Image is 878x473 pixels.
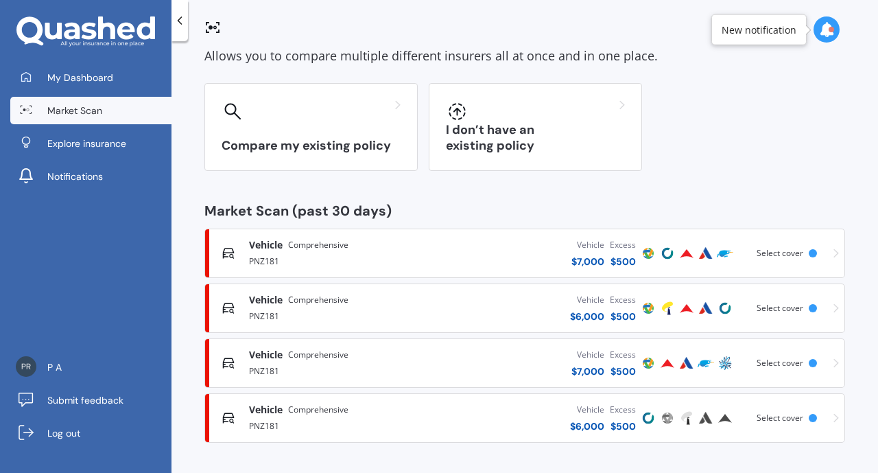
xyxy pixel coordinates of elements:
[288,293,348,307] span: Comprehensive
[249,293,283,307] span: Vehicle
[288,348,348,362] span: Comprehensive
[610,348,636,362] div: Excess
[204,204,845,218] div: Market Scan (past 30 days)
[610,310,636,323] div: $ 500
[570,403,604,417] div: Vehicle
[659,300,676,316] img: Tower
[204,46,845,67] div: Allows you to compare multiple different insurers all at once and in one place.
[249,238,283,252] span: Vehicle
[570,310,604,323] div: $ 6,000
[288,403,348,417] span: Comprehensive
[10,64,171,91] a: My Dashboard
[204,229,845,278] a: VehicleComprehensivePNZ181Vehicle$7,000Excess$500ProtectaCoveProvidentAutosureTrade Me InsuranceS...
[570,419,604,433] div: $ 6,000
[47,170,103,183] span: Notifications
[10,387,171,414] a: Submit feedback
[640,410,656,426] img: Cove
[640,355,656,371] img: Protecta
[659,410,676,426] img: Protecta
[571,348,604,362] div: Vehicle
[249,403,283,417] span: Vehicle
[678,245,695,262] img: Provident
[678,410,695,426] img: Tower
[47,137,126,150] span: Explore insurance
[757,357,803,369] span: Select cover
[610,238,636,252] div: Excess
[722,23,796,36] div: New notification
[571,255,604,268] div: $ 7,000
[10,130,171,157] a: Explore insurance
[249,348,283,362] span: Vehicle
[698,245,714,262] img: Autosure
[640,245,656,262] img: Protecta
[571,238,604,252] div: Vehicle
[610,255,636,268] div: $ 500
[570,293,604,307] div: Vehicle
[10,97,171,124] a: Market Scan
[717,245,733,262] img: Trade Me Insurance
[47,104,102,117] span: Market Scan
[47,393,123,407] span: Submit feedback
[47,426,80,440] span: Log out
[10,163,171,190] a: Notifications
[717,410,733,426] img: Provident
[659,245,676,262] img: Cove
[571,365,604,378] div: $ 7,000
[640,300,656,316] img: Protecta
[249,307,430,323] div: PNZ181
[288,238,348,252] span: Comprehensive
[222,138,401,154] h3: Compare my existing policy
[757,412,803,424] span: Select cover
[204,393,845,443] a: VehicleComprehensivePNZ181Vehicle$6,000Excess$500CoveProtectaTowerAutosureProvidentSelect cover
[698,355,714,371] img: Trade Me Insurance
[678,300,695,316] img: Provident
[446,122,625,154] h3: I don’t have an existing policy
[717,300,733,316] img: Cove
[204,338,845,388] a: VehicleComprehensivePNZ181Vehicle$7,000Excess$500ProtectaProvidentAutosureTrade Me InsuranceAMPSe...
[698,300,714,316] img: Autosure
[249,417,430,433] div: PNZ181
[717,355,733,371] img: AMP
[610,365,636,378] div: $ 500
[16,356,36,377] img: 161bd1b73c093236f87fdffcdda147e7
[610,419,636,433] div: $ 500
[757,247,803,259] span: Select cover
[610,403,636,417] div: Excess
[47,71,113,84] span: My Dashboard
[10,354,171,381] a: P A
[757,302,803,314] span: Select cover
[204,284,845,333] a: VehicleComprehensivePNZ181Vehicle$6,000Excess$500ProtectaTowerProvidentAutosureCoveSelect cover
[698,410,714,426] img: Autosure
[249,252,430,268] div: PNZ181
[678,355,695,371] img: Autosure
[10,419,171,447] a: Log out
[610,293,636,307] div: Excess
[659,355,676,371] img: Provident
[47,360,62,374] span: P A
[249,362,430,378] div: PNZ181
